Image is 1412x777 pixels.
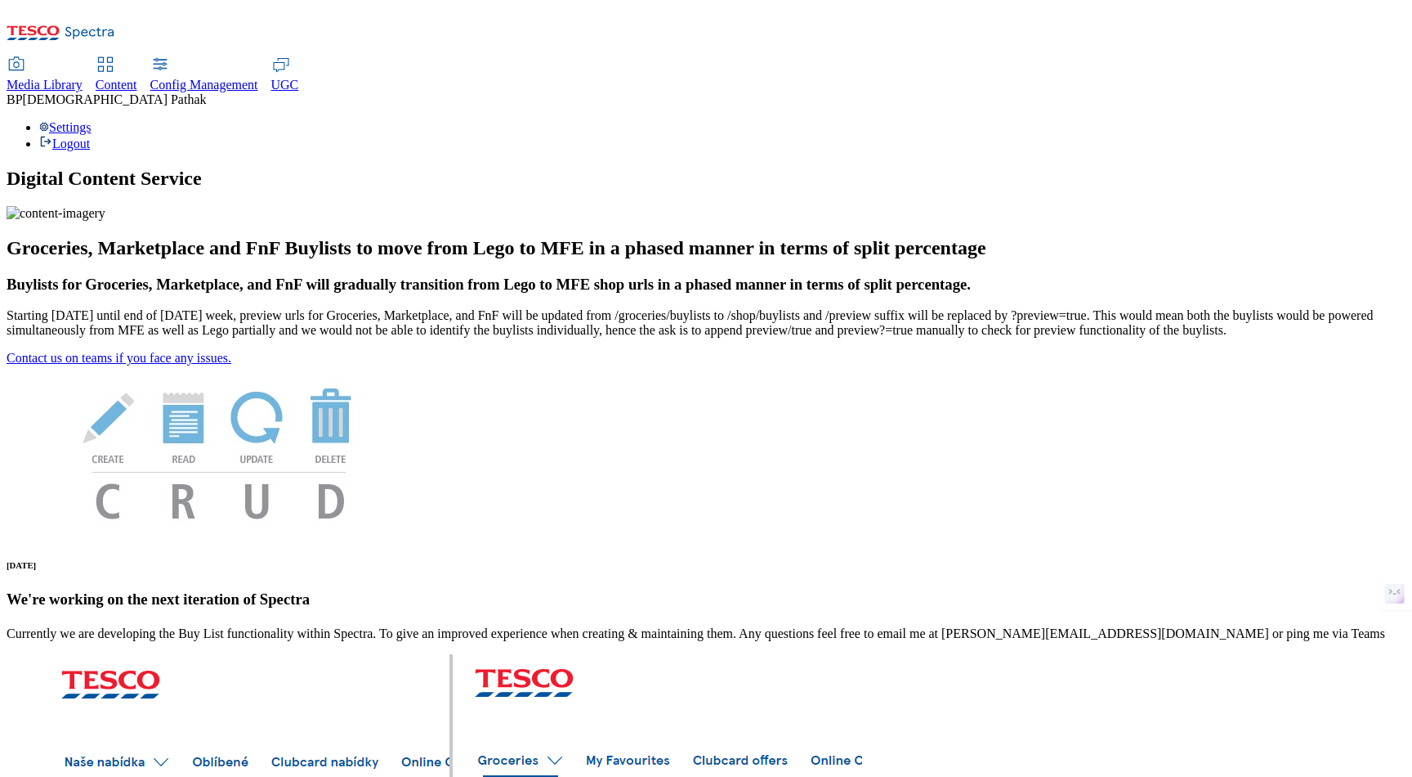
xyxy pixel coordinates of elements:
span: [DEMOGRAPHIC_DATA] Pathak [23,92,207,106]
a: Config Management [150,58,258,92]
h1: Digital Content Service [7,168,1405,190]
h3: We're working on the next iteration of Spectra [7,591,1405,609]
h2: Groceries, Marketplace and FnF Buylists to move from Lego to MFE in a phased manner in terms of s... [7,237,1405,259]
span: Media Library [7,78,83,92]
a: Content [96,58,137,92]
h6: [DATE] [7,560,1405,570]
span: Content [96,78,137,92]
p: Currently we are developing the Buy List functionality within Spectra. To give an improved experi... [7,627,1405,641]
a: Contact us on teams if you face any issues. [7,351,231,365]
a: Logout [39,137,90,150]
span: UGC [271,78,299,92]
p: Starting [DATE] until end of [DATE] week, preview urls for Groceries, Marketplace, and FnF will b... [7,308,1405,338]
span: Config Management [150,78,258,92]
a: Media Library [7,58,83,92]
img: News Image [7,366,431,537]
span: BP [7,92,23,106]
a: UGC [271,58,299,92]
a: Settings [39,120,92,134]
img: content-imagery [7,206,105,221]
h3: Buylists for Groceries, Marketplace, and FnF will gradually transition from Lego to MFE shop urls... [7,276,1405,294]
